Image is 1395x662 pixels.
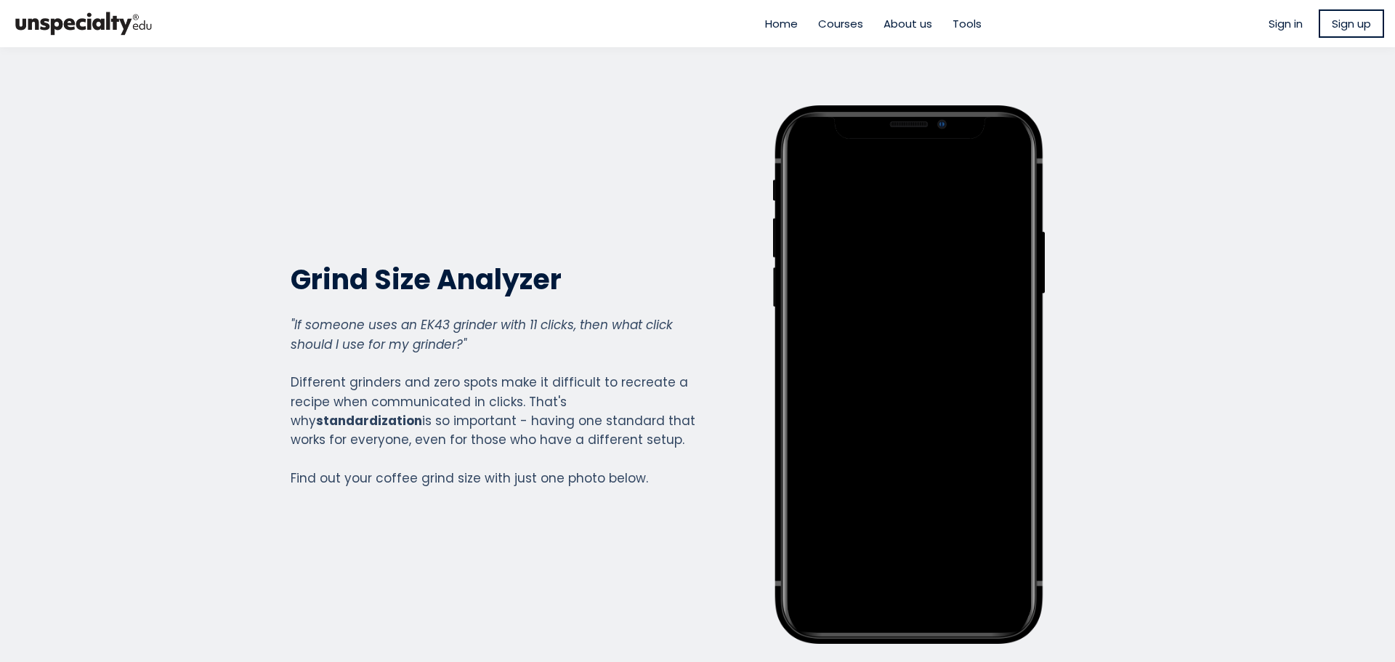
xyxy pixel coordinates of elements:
[291,262,696,297] h2: Grind Size Analyzer
[291,315,696,488] div: Different grinders and zero spots make it difficult to recreate a recipe when communicated in cli...
[953,15,982,32] a: Tools
[818,15,863,32] a: Courses
[316,412,422,429] strong: standardization
[1332,15,1371,32] span: Sign up
[883,15,932,32] a: About us
[11,6,156,41] img: bc390a18feecddb333977e298b3a00a1.png
[1269,15,1303,32] a: Sign in
[1319,9,1384,38] a: Sign up
[765,15,798,32] a: Home
[291,316,673,352] em: "If someone uses an EK43 grinder with 11 clicks, then what click should I use for my grinder?"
